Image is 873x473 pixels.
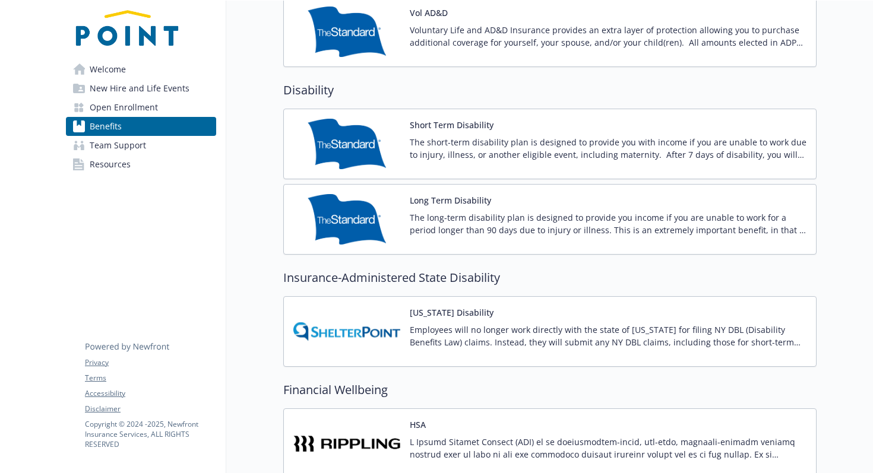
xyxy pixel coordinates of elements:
button: Vol AD&D [410,7,448,19]
span: Resources [90,155,131,174]
p: The short-term disability plan is designed to provide you with income if you are unable to work d... [410,136,806,161]
span: New Hire and Life Events [90,79,189,98]
a: Terms [85,373,216,383]
a: Disclaimer [85,404,216,414]
img: ShelterPoint Life carrier logo [293,306,400,357]
p: Employees will no longer work directly with the state of [US_STATE] for filing NY DBL (Disability... [410,323,806,348]
button: HSA [410,418,426,431]
h2: Financial Wellbeing [283,381,817,399]
p: Voluntary Life and AD&D Insurance provides an extra layer of protection allowing you to purchase ... [410,24,806,49]
a: Privacy [85,357,216,368]
span: Benefits [90,117,122,136]
span: Welcome [90,60,126,79]
a: Open Enrollment [66,98,216,117]
span: Open Enrollment [90,98,158,117]
p: The long-term disability plan is designed to provide you income if you are unable to work for a p... [410,211,806,236]
button: Short Term Disability [410,119,494,131]
img: Standard Insurance Company carrier logo [293,194,400,245]
a: Team Support [66,136,216,155]
a: Benefits [66,117,216,136]
a: Resources [66,155,216,174]
img: Standard Insurance Company carrier logo [293,119,400,169]
a: Welcome [66,60,216,79]
img: Rippling carrier logo [293,418,400,469]
a: New Hire and Life Events [66,79,216,98]
p: Copyright © 2024 - 2025 , Newfront Insurance Services, ALL RIGHTS RESERVED [85,419,216,449]
h2: Disability [283,81,817,99]
img: Standard Insurance Company carrier logo [293,7,400,57]
button: [US_STATE] Disability [410,306,494,319]
h2: Insurance-Administered State Disability [283,269,817,287]
button: Long Term Disability [410,194,491,207]
span: Team Support [90,136,146,155]
a: Accessibility [85,388,216,399]
p: L Ipsumd Sitamet Consect (ADI) el se doeiusmodtem-incid, utl-etdo, magnaali-enimadm veniamq nostr... [410,436,806,461]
